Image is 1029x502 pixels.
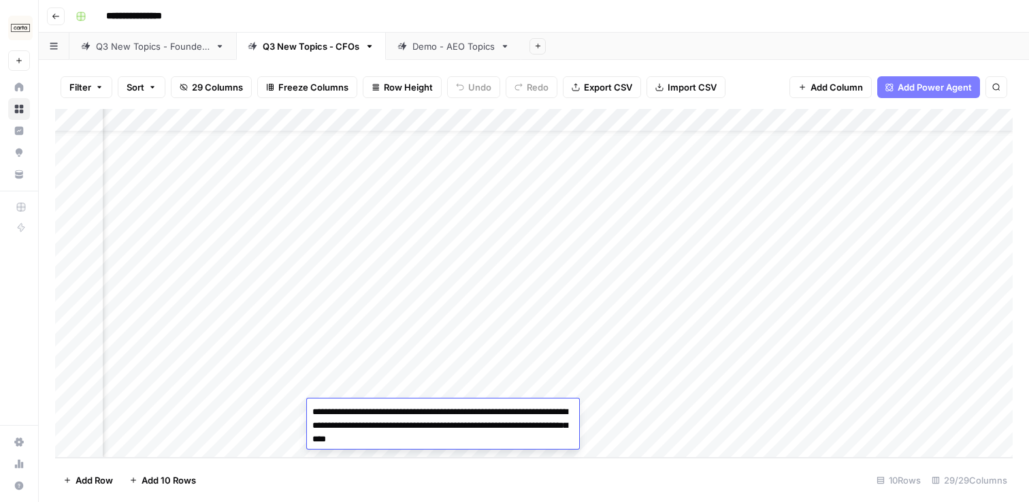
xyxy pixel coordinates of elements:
a: Home [8,76,30,98]
button: Add 10 Rows [121,469,204,491]
a: Browse [8,98,30,120]
img: Carta Logo [8,16,33,40]
button: 29 Columns [171,76,252,98]
button: Export CSV [563,76,641,98]
span: Redo [527,80,549,94]
span: Add Power Agent [898,80,972,94]
span: Add Column [811,80,863,94]
span: Import CSV [668,80,717,94]
div: Q3 New Topics - Founders [96,40,210,53]
button: Help + Support [8,475,30,497]
span: Filter [69,80,91,94]
a: Q3 New Topics - CFOs [236,33,386,60]
button: Add Row [55,469,121,491]
button: Import CSV [647,76,725,98]
span: Export CSV [584,80,632,94]
div: Demo - AEO Topics [412,40,495,53]
button: Undo [447,76,500,98]
button: Filter [61,76,112,98]
a: Opportunities [8,142,30,163]
span: Row Height [384,80,433,94]
a: Your Data [8,163,30,185]
button: Sort [118,76,165,98]
span: Add 10 Rows [142,473,196,487]
div: 10 Rows [871,469,926,491]
span: 29 Columns [192,80,243,94]
a: Usage [8,453,30,475]
button: Freeze Columns [257,76,357,98]
a: Insights [8,120,30,142]
a: Q3 New Topics - Founders [69,33,236,60]
button: Add Column [789,76,872,98]
span: Undo [468,80,491,94]
div: 29/29 Columns [926,469,1013,491]
span: Freeze Columns [278,80,348,94]
a: Settings [8,431,30,453]
button: Workspace: Carta [8,11,30,45]
a: Demo - AEO Topics [386,33,521,60]
button: Redo [506,76,557,98]
span: Add Row [76,473,113,487]
button: Row Height [363,76,442,98]
button: Add Power Agent [877,76,980,98]
span: Sort [127,80,144,94]
div: Q3 New Topics - CFOs [263,40,359,53]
